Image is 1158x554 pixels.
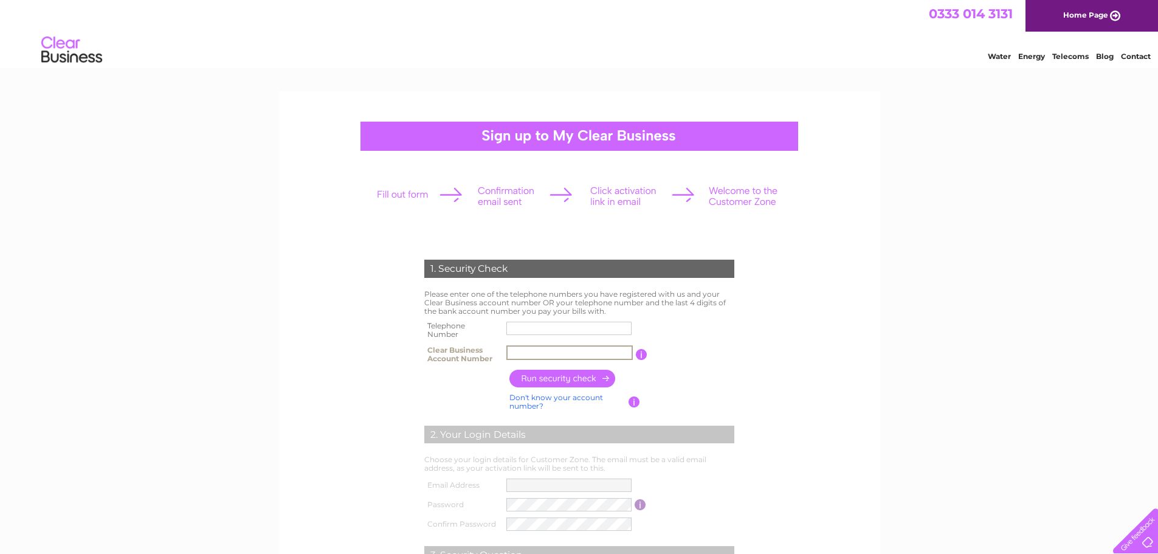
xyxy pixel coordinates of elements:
th: Confirm Password [421,514,504,534]
td: Choose your login details for Customer Zone. The email must be a valid email address, as your act... [421,452,737,476]
a: Contact [1121,52,1151,61]
a: Don't know your account number? [509,393,603,410]
div: 1. Security Check [424,260,734,278]
div: 2. Your Login Details [424,426,734,444]
input: Information [635,499,646,510]
a: Water [988,52,1011,61]
th: Clear Business Account Number [421,342,503,367]
a: Telecoms [1052,52,1089,61]
th: Password [421,495,504,514]
input: Information [636,349,647,360]
div: Clear Business is a trading name of Verastar Limited (registered in [GEOGRAPHIC_DATA] No. 3667643... [292,7,867,59]
input: Information [629,396,640,407]
a: 0333 014 3131 [929,6,1013,21]
th: Telephone Number [421,318,503,342]
a: Blog [1096,52,1114,61]
td: Please enter one of the telephone numbers you have registered with us and your Clear Business acc... [421,287,737,318]
img: logo.png [41,32,103,69]
th: Email Address [421,476,504,495]
a: Energy [1018,52,1045,61]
